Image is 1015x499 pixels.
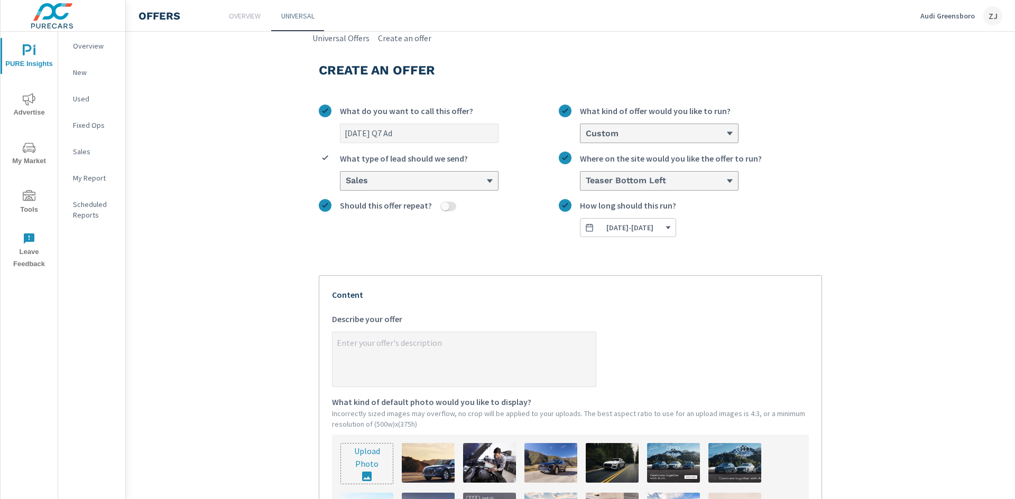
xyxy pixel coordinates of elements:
[58,117,125,133] div: Fixed Ops
[73,120,117,130] p: Fixed Ops
[524,443,577,483] img: description
[58,196,125,223] div: Scheduled Reports
[319,61,435,79] h3: Create an offer
[346,175,368,186] h6: Sales
[378,32,431,44] a: Create an offer
[332,288,809,301] p: Content
[580,105,731,117] span: What kind of offer would you like to run?
[73,199,117,220] p: Scheduled Reports
[332,396,531,408] span: What kind of default photo would you like to display?
[340,199,432,212] span: Should this offer repeat?
[580,199,676,212] span: How long should this run?
[920,11,975,21] p: Audi Greensboro
[441,202,449,211] button: Should this offer repeat?
[73,146,117,157] p: Sales
[580,152,762,165] span: Where on the site would you like the offer to run?
[708,443,761,483] img: description
[345,176,346,186] input: What type of lead should we send?
[333,334,596,387] textarea: Describe your offer
[4,142,54,167] span: My Market
[585,176,586,186] input: Where on the site would you like the offer to run?
[281,11,315,21] p: Universal
[58,38,125,54] div: Overview
[58,144,125,159] div: Sales
[647,443,700,483] img: description
[332,313,402,325] span: Describe your offer
[139,10,180,22] h4: Offers
[586,175,666,186] h6: Teaser Bottom Left
[586,128,619,139] h6: Custom
[229,11,261,21] p: Overview
[402,443,455,483] img: description
[4,190,54,216] span: Tools
[983,6,1002,25] div: ZJ
[340,152,468,165] span: What type of lead should we send?
[580,218,676,237] button: How long should this run?
[58,170,125,186] div: My Report
[73,67,117,78] p: New
[58,64,125,80] div: New
[606,223,653,232] span: [DATE] - [DATE]
[1,32,58,275] div: nav menu
[4,93,54,119] span: Advertise
[58,91,125,107] div: Used
[73,93,117,104] p: Used
[4,44,54,70] span: PURE Insights
[340,124,498,143] input: What do you want to call this offer?
[4,232,54,270] span: Leave Feedback
[312,32,370,44] a: Universal Offers
[463,443,516,483] img: description
[73,41,117,51] p: Overview
[73,173,117,183] p: My Report
[340,105,473,117] span: What do you want to call this offer?
[332,408,809,429] p: Incorrectly sized images may overflow, no crop will be applied to your uploads. The best aspect r...
[586,443,639,483] img: description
